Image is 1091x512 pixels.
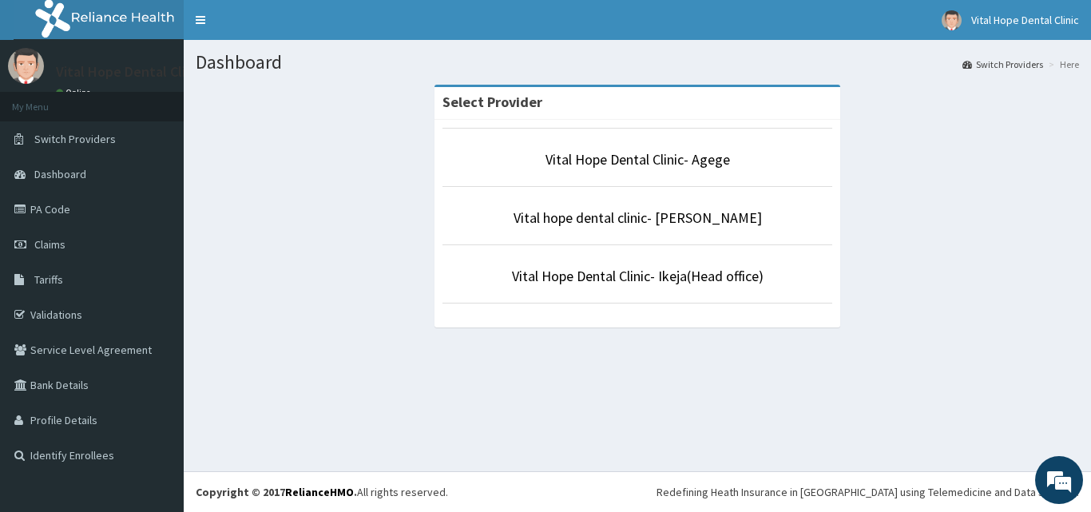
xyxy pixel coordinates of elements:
strong: Copyright © 2017 . [196,485,357,499]
strong: Select Provider [442,93,542,111]
a: Vital Hope Dental Clinic- Ikeja(Head office) [512,267,764,285]
span: Vital Hope Dental Clinic [971,13,1079,27]
a: Online [56,87,94,98]
img: User Image [942,10,962,30]
span: Switch Providers [34,132,116,146]
a: Switch Providers [962,58,1043,71]
h1: Dashboard [196,52,1079,73]
span: Claims [34,237,65,252]
li: Here [1045,58,1079,71]
a: Vital hope dental clinic- [PERSON_NAME] [514,208,762,227]
img: User Image [8,48,44,84]
span: Dashboard [34,167,86,181]
a: Vital Hope Dental Clinic- Agege [545,150,730,169]
span: Tariffs [34,272,63,287]
div: Redefining Heath Insurance in [GEOGRAPHIC_DATA] using Telemedicine and Data Science! [657,484,1079,500]
footer: All rights reserved. [184,471,1091,512]
a: RelianceHMO [285,485,354,499]
p: Vital Hope Dental Clinic [56,65,204,79]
